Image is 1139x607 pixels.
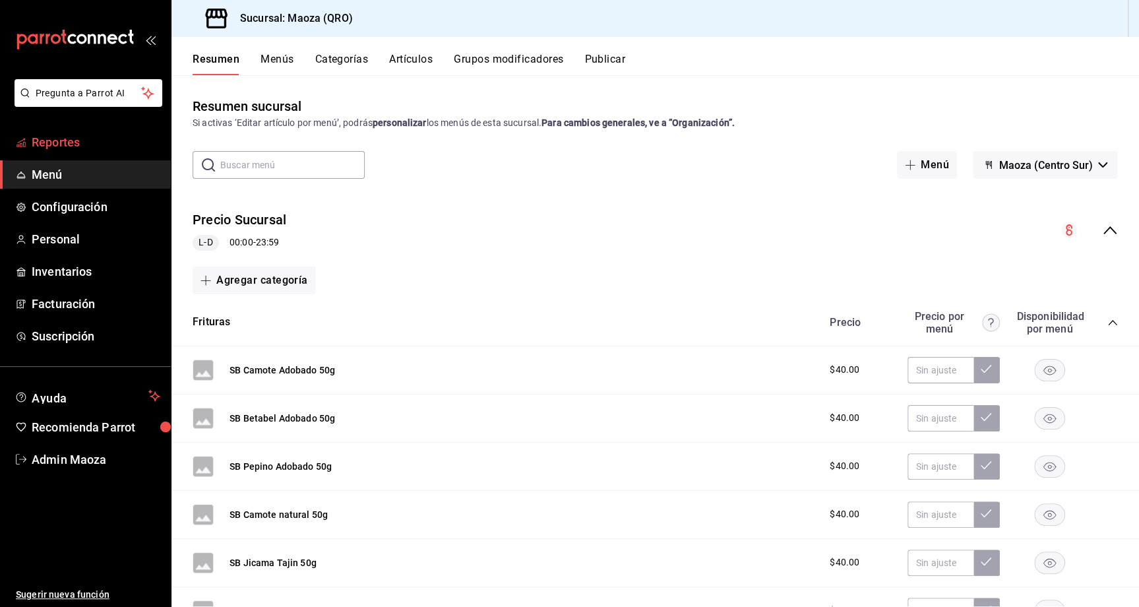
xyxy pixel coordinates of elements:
[171,200,1139,261] div: collapse-menu-row
[908,405,973,431] input: Sin ajuste
[32,198,160,216] span: Configuración
[32,166,160,183] span: Menú
[193,116,1118,130] div: Si activas ‘Editar artículo por menú’, podrás los menús de esta sucursal.
[193,96,301,116] div: Resumen sucursal
[220,152,365,178] input: Buscar menú
[16,588,160,602] span: Sugerir nueva función
[193,235,286,251] div: 00:00 - 23:59
[908,501,973,528] input: Sin ajuste
[32,327,160,345] span: Suscripción
[32,263,160,280] span: Inventarios
[145,34,156,45] button: open_drawer_menu
[32,418,160,436] span: Recomienda Parrot
[908,550,973,576] input: Sin ajuste
[584,53,625,75] button: Publicar
[1107,317,1118,328] button: collapse-category-row
[541,117,735,128] strong: Para cambios generales, ve a “Organización”.
[830,556,859,569] span: $40.00
[261,53,293,75] button: Menús
[999,159,1093,172] span: Maoza (Centro Sur)
[230,11,353,26] h3: Sucursal: Maoza (QRO)
[830,363,859,377] span: $40.00
[908,357,973,383] input: Sin ajuste
[230,364,335,377] button: SB Camote Adobado 50g
[830,459,859,473] span: $40.00
[193,315,230,330] button: Frituras
[9,96,162,110] a: Pregunta a Parrot AI
[315,53,369,75] button: Categorías
[193,53,239,75] button: Resumen
[230,412,335,425] button: SB Betabel Adobado 50g
[32,451,160,468] span: Admin Maoza
[908,453,973,480] input: Sin ajuste
[373,117,427,128] strong: personalizar
[973,151,1118,179] button: Maoza (Centro Sur)
[230,556,317,569] button: SB Jicama Tajin 50g
[908,310,1000,335] div: Precio por menú
[830,411,859,425] span: $40.00
[816,316,901,329] div: Precio
[230,508,328,521] button: SB Camote natural 50g
[454,53,563,75] button: Grupos modificadores
[32,133,160,151] span: Reportes
[32,388,143,404] span: Ayuda
[1016,310,1082,335] div: Disponibilidad por menú
[193,236,218,249] span: L-D
[32,230,160,248] span: Personal
[193,53,1139,75] div: navigation tabs
[36,86,142,100] span: Pregunta a Parrot AI
[193,267,316,294] button: Agregar categoría
[389,53,433,75] button: Artículos
[32,295,160,313] span: Facturación
[15,79,162,107] button: Pregunta a Parrot AI
[230,460,332,473] button: SB Pepino Adobado 50g
[897,151,957,179] button: Menú
[193,210,286,230] button: Precio Sucursal
[830,507,859,521] span: $40.00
